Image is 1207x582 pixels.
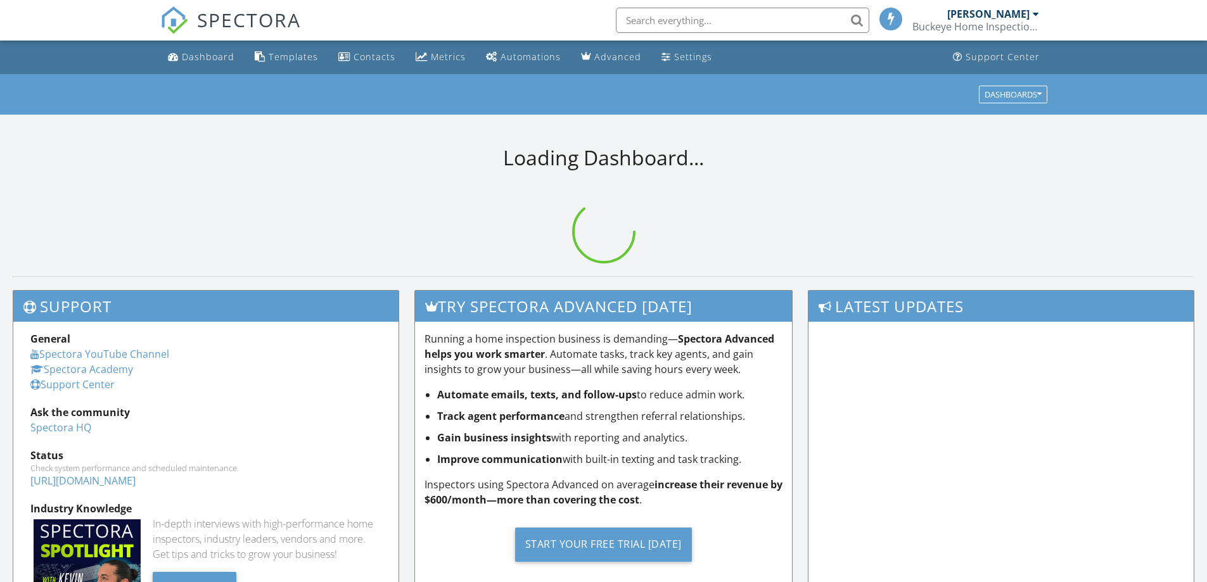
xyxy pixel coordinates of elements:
[948,46,1045,69] a: Support Center
[30,421,91,434] a: Spectora HQ
[415,291,793,322] h3: Try spectora advanced [DATE]
[808,291,1194,322] h3: Latest Updates
[153,516,381,562] div: In-depth interviews with high-performance home inspectors, industry leaders, vendors and more. Ge...
[30,362,133,376] a: Spectora Academy
[160,17,301,44] a: SPECTORA
[13,291,399,322] h3: Support
[411,46,471,69] a: Metrics
[197,6,301,33] span: SPECTORA
[354,51,395,63] div: Contacts
[30,448,381,463] div: Status
[160,6,188,34] img: The Best Home Inspection Software - Spectora
[425,478,782,507] strong: increase their revenue by $600/month—more than covering the cost
[163,46,239,69] a: Dashboard
[437,431,551,445] strong: Gain business insights
[966,51,1040,63] div: Support Center
[30,347,169,361] a: Spectora YouTube Channel
[947,8,1030,20] div: [PERSON_NAME]
[437,387,783,402] li: to reduce admin work.
[912,20,1039,33] div: Buckeye Home Inspections of Northeast Ohio
[481,46,566,69] a: Automations (Basic)
[30,332,70,346] strong: General
[515,528,692,562] div: Start Your Free Trial [DATE]
[985,90,1042,99] div: Dashboards
[30,463,381,473] div: Check system performance and scheduled maintenance.
[979,85,1047,103] button: Dashboards
[437,388,637,402] strong: Automate emails, texts, and follow-ups
[437,408,783,424] li: and strengthen referral relationships.
[674,51,712,63] div: Settings
[250,46,323,69] a: Templates
[333,46,400,69] a: Contacts
[437,452,563,466] strong: Improve communication
[437,409,565,423] strong: Track agent performance
[30,377,115,391] a: Support Center
[437,430,783,445] li: with reporting and analytics.
[425,477,783,507] p: Inspectors using Spectora Advanced on average .
[594,51,641,63] div: Advanced
[30,501,381,516] div: Industry Knowledge
[30,405,381,420] div: Ask the community
[425,332,774,361] strong: Spectora Advanced helps you work smarter
[501,51,561,63] div: Automations
[425,517,783,571] a: Start Your Free Trial [DATE]
[269,51,318,63] div: Templates
[656,46,717,69] a: Settings
[182,51,234,63] div: Dashboard
[437,452,783,467] li: with built-in texting and task tracking.
[30,474,136,488] a: [URL][DOMAIN_NAME]
[576,46,646,69] a: Advanced
[431,51,466,63] div: Metrics
[616,8,869,33] input: Search everything...
[425,331,783,377] p: Running a home inspection business is demanding— . Automate tasks, track key agents, and gain ins...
